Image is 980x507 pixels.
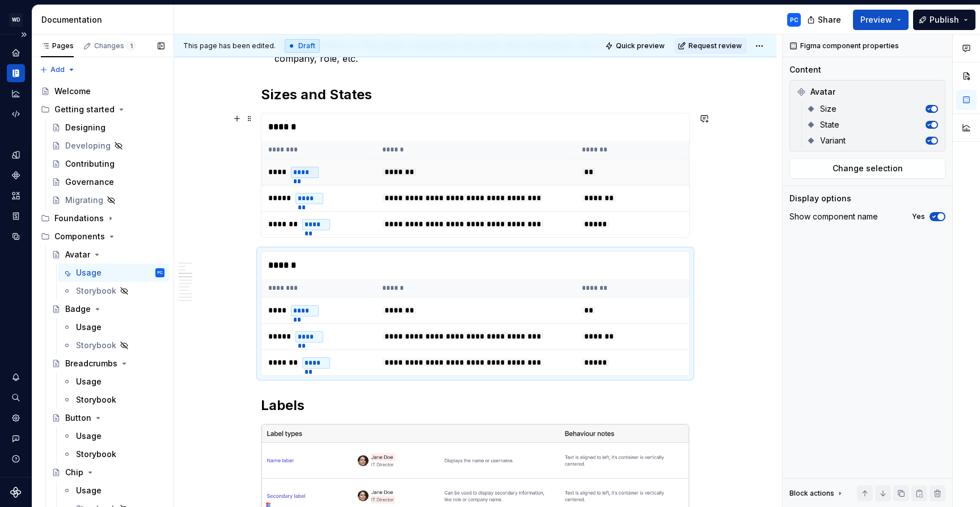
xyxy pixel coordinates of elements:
span: Publish [930,14,959,26]
div: Content [789,64,821,75]
span: Share [818,14,841,26]
span: 1 [126,41,136,50]
div: Block actions [789,489,834,498]
a: Documentation [7,64,25,82]
div: Block actions [789,485,844,501]
span: Size [820,103,837,115]
label: Yes [912,212,925,221]
div: Pages [41,41,74,50]
div: Documentation [41,14,169,26]
a: Data sources [7,227,25,246]
a: Breadcrumbs [47,354,169,373]
span: This page has been edited. [183,41,276,50]
a: Supernova Logo [10,487,22,498]
button: Preview [853,10,909,30]
div: Getting started [36,100,169,119]
div: Components [7,166,25,184]
button: Notifications [7,368,25,386]
div: Draft [285,39,320,53]
div: Storybook [76,340,116,351]
a: Badge [47,300,169,318]
a: Migrating [47,191,169,209]
div: Breadcrumbs [65,358,117,369]
a: Analytics [7,84,25,103]
a: Settings [7,409,25,427]
div: Badge [65,303,91,315]
div: Storybook [76,394,116,405]
h2: Sizes and States [261,86,690,104]
a: Storybook stories [7,207,25,225]
div: Avatar [65,249,90,260]
a: Avatar [47,246,169,264]
div: Storybook [76,285,116,297]
button: Request review [674,38,747,54]
button: Expand sidebar [16,27,32,43]
a: Storybook [58,282,169,300]
button: WD [2,7,29,32]
div: Usage [76,485,102,496]
div: Usage [76,322,102,333]
div: Usage [76,376,102,387]
div: Developing [65,140,111,151]
div: Welcome [54,86,91,97]
div: Getting started [54,104,115,115]
a: Chip [47,463,169,481]
div: Contributing [65,158,115,170]
button: Share [801,10,848,30]
div: Storybook [76,449,116,460]
button: Quick preview [602,38,670,54]
a: Storybook [58,391,169,409]
span: Avatar [810,86,835,98]
a: Code automation [7,105,25,123]
a: Home [7,44,25,62]
div: Usage [76,267,102,278]
button: Add [36,62,79,78]
div: Usage [76,430,102,442]
div: Foundations [54,213,104,224]
a: UsagePC [58,264,169,282]
button: Search ⌘K [7,388,25,407]
div: Migrating [65,195,103,206]
a: Assets [7,187,25,205]
span: Quick preview [616,41,665,50]
span: Add [50,65,65,74]
span: Preview [860,14,892,26]
button: Publish [913,10,975,30]
a: Welcome [36,82,169,100]
div: Components [54,231,105,242]
div: PC [790,15,799,24]
div: Components [36,227,169,246]
a: Usage [58,373,169,391]
a: Button [47,409,169,427]
a: Designing [47,119,169,137]
div: Designing [65,122,105,133]
div: Chip [65,467,83,478]
a: Usage [58,427,169,445]
div: WD [9,13,23,27]
div: Show component name [789,211,878,222]
span: Variant [820,135,846,146]
div: Display options [789,193,851,204]
div: Avatar [792,83,943,101]
div: Changes [94,41,136,50]
span: State [820,119,839,130]
a: Governance [47,173,169,191]
a: Design tokens [7,146,25,164]
a: Usage [58,318,169,336]
a: Storybook [58,445,169,463]
div: Foundations [36,209,169,227]
div: Governance [65,176,114,188]
a: Usage [58,481,169,500]
button: Contact support [7,429,25,447]
a: Storybook [58,336,169,354]
span: Request review [688,41,742,50]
